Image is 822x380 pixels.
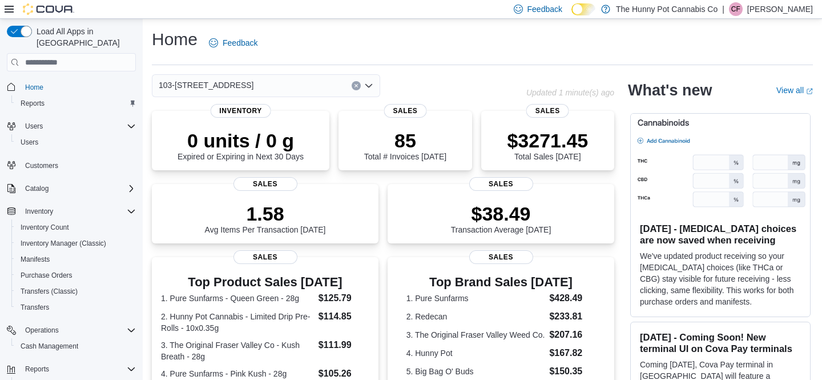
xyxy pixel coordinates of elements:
h1: Home [152,28,198,51]
div: Total Sales [DATE] [507,129,588,161]
span: Sales [469,177,533,191]
button: Users [21,119,47,133]
a: Purchase Orders [16,269,77,282]
span: Customers [25,161,58,170]
button: Operations [2,322,140,338]
span: Inventory Count [21,223,69,232]
a: Inventory Manager (Classic) [16,237,111,250]
button: Inventory Manager (Classic) [11,235,140,251]
p: $38.49 [451,202,551,225]
dt: 4. Hunny Pot [406,347,545,359]
button: Clear input [352,81,361,90]
span: Catalog [25,184,49,193]
span: Sales [233,177,297,191]
p: $3271.45 [507,129,588,152]
span: Users [16,135,136,149]
span: Transfers (Classic) [21,287,78,296]
span: Inventory Manager (Classic) [21,239,106,248]
a: Transfers (Classic) [16,285,82,298]
input: Dark Mode [571,3,595,15]
dd: $125.79 [319,291,369,305]
span: Feedback [223,37,257,49]
span: Users [21,119,136,133]
dd: $114.85 [319,310,369,323]
p: The Hunny Pot Cannabis Co [616,2,718,16]
a: Feedback [204,31,262,54]
a: View allExternal link [776,86,813,95]
span: Purchase Orders [16,269,136,282]
dd: $111.99 [319,338,369,352]
h2: What's new [628,81,712,99]
span: Sales [526,104,569,118]
span: Sales [469,250,533,264]
dd: $167.82 [549,346,595,360]
span: Home [25,83,43,92]
span: Inventory [210,104,271,118]
dt: 3. The Original Fraser Valley Weed Co. [406,329,545,341]
a: Transfers [16,301,54,314]
dt: 1. Pure Sunfarms [406,293,545,304]
img: Cova [23,3,74,15]
button: Users [11,134,140,150]
button: Manifests [11,251,140,267]
span: Home [21,79,136,94]
span: Reports [16,97,136,110]
button: Reports [2,361,140,377]
span: Reports [21,99,45,108]
a: Inventory Count [16,221,74,234]
a: Reports [16,97,49,110]
span: Operations [25,326,59,335]
button: Catalog [2,181,140,197]
dt: 5. Big Bag O' Buds [406,366,545,377]
button: Cash Management [11,338,140,354]
button: Inventory Count [11,219,140,235]
span: Customers [21,158,136,173]
dt: 1. Pure Sunfarms - Queen Green - 28g [161,293,314,304]
dt: 3. The Original Fraser Valley Co - Kush Breath - 28g [161,339,314,362]
button: Home [2,78,140,95]
a: Cash Management [16,339,83,353]
dt: 4. Pure Sunfarms - Pink Kush - 28g [161,368,314,379]
dd: $428.49 [549,291,595,305]
p: 0 units / 0 g [178,129,304,152]
div: Callie Fraczek [729,2,743,16]
span: Transfers [21,303,49,312]
span: Inventory [25,207,53,216]
h3: Top Brand Sales [DATE] [406,275,596,289]
dt: 2. Hunny Pot Cannabis - Limited Drip Pre-Rolls - 10x0.35g [161,311,314,334]
span: Inventory Manager (Classic) [16,237,136,250]
span: Purchase Orders [21,271,72,280]
h3: [DATE] - [MEDICAL_DATA] choices are now saved when receiving [640,223,801,246]
button: Reports [11,95,140,111]
button: Purchase Orders [11,267,140,283]
a: Users [16,135,43,149]
span: Operations [21,323,136,337]
button: Inventory [2,203,140,219]
span: Load All Apps in [GEOGRAPHIC_DATA] [32,26,136,49]
span: Inventory Count [16,221,136,234]
button: Open list of options [364,81,373,90]
p: 1.58 [205,202,326,225]
span: Cash Management [21,342,78,351]
span: Transfers [16,301,136,314]
span: Reports [21,362,136,376]
a: Customers [21,159,63,173]
span: CF [731,2,740,16]
p: | [722,2,724,16]
button: Operations [21,323,63,337]
button: Transfers [11,299,140,315]
button: Customers [2,157,140,174]
div: Expired or Expiring in Next 30 Days [178,129,304,161]
svg: External link [806,88,813,95]
div: Transaction Average [DATE] [451,202,551,234]
span: Manifests [16,253,136,266]
p: We've updated product receiving so your [MEDICAL_DATA] choices (like THCa or CBG) stay visible fo... [640,250,801,307]
dd: $233.81 [549,310,595,323]
p: Updated 1 minute(s) ago [526,88,614,97]
button: Catalog [21,182,53,195]
span: Cash Management [16,339,136,353]
span: Manifests [21,255,50,264]
h3: [DATE] - Coming Soon! New terminal UI on Cova Pay terminals [640,331,801,354]
a: Home [21,81,48,94]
